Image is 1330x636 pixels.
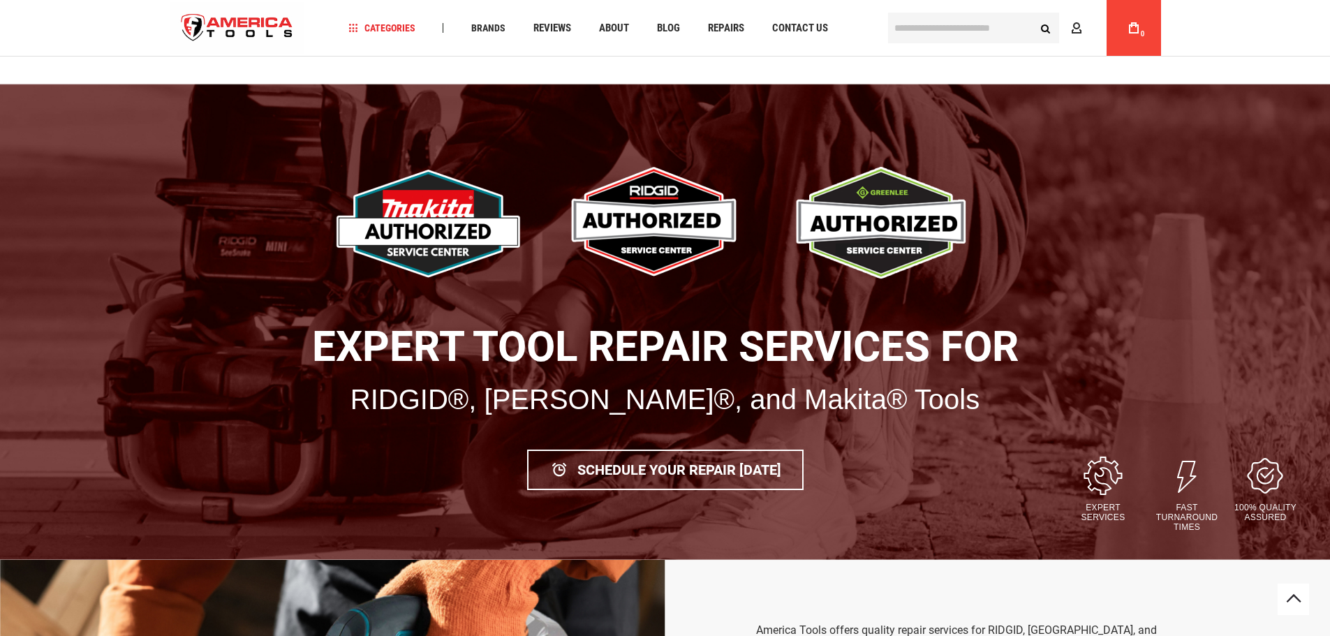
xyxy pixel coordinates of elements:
a: Blog [651,19,686,38]
span: 0 [1141,30,1145,38]
a: Repairs [702,19,751,38]
img: Service Banner [336,154,538,293]
a: Schedule Your Repair [DATE] [527,450,804,490]
img: Service Banner [547,154,767,293]
img: America Tools [170,2,305,54]
h1: Expert Tool Repair Services for [59,324,1271,370]
span: Repairs [708,23,744,34]
span: About [599,23,629,34]
p: 100% Quality Assured [1232,503,1299,522]
span: Contact Us [772,23,828,34]
button: Search [1033,15,1059,41]
span: Blog [657,23,680,34]
span: Categories [348,23,415,33]
a: store logo [170,2,305,54]
a: Categories [342,19,422,38]
img: Service Banner [776,154,995,293]
a: Brands [465,19,512,38]
span: Reviews [533,23,571,34]
p: RIDGID®, [PERSON_NAME]®, and Makita® Tools [59,377,1271,422]
span: Brands [471,23,505,33]
a: Reviews [527,19,577,38]
a: About [593,19,635,38]
p: Expert Services [1065,503,1141,522]
p: Fast Turnaround Times [1148,503,1225,532]
a: Contact Us [766,19,834,38]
